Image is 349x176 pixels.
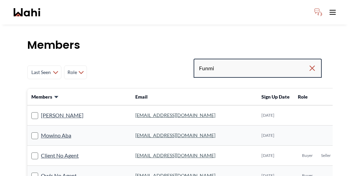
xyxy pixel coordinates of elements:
[41,111,84,120] a: [PERSON_NAME]
[41,131,71,140] a: Mowino Aba
[308,62,316,74] button: Clear search
[257,105,294,126] td: [DATE]
[261,94,290,100] span: Sign Up Date
[326,5,339,19] button: Toggle open navigation menu
[31,93,59,100] button: Members
[135,152,215,158] a: [EMAIL_ADDRESS][DOMAIN_NAME]
[31,93,52,100] span: Members
[135,132,215,138] a: [EMAIL_ADDRESS][DOMAIN_NAME]
[298,94,308,100] span: Role
[41,151,79,160] a: Client No Agent
[30,66,51,78] span: Last Seen
[302,153,313,158] span: Buyer
[135,112,215,118] a: [EMAIL_ADDRESS][DOMAIN_NAME]
[67,66,77,78] span: Role
[27,38,322,52] h1: Members
[135,94,148,100] span: Email
[199,62,308,74] input: Search input
[321,153,331,158] span: Seller
[257,146,294,166] td: [DATE]
[257,126,294,146] td: [DATE]
[14,8,40,16] a: Wahi homepage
